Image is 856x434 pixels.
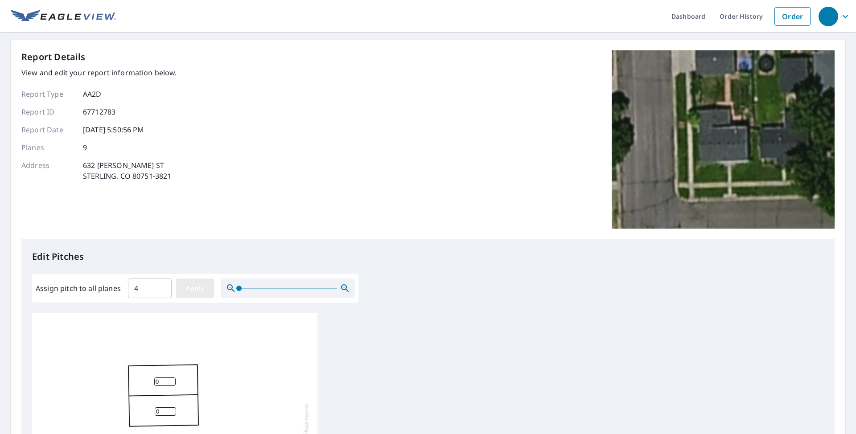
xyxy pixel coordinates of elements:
span: Apply [183,283,207,294]
img: Top image [612,50,835,229]
p: AA2D [83,89,102,99]
p: Report Type [21,89,75,99]
p: 67712783 [83,106,115,117]
p: Report Details [21,50,86,64]
label: Assign pitch to all planes [36,283,121,294]
p: Edit Pitches [32,250,824,263]
p: Report ID [21,106,75,117]
p: View and edit your report information below. [21,67,177,78]
p: 9 [83,142,87,153]
input: 00.0 [128,276,172,301]
img: EV Logo [11,10,116,23]
a: Order [774,7,811,26]
p: [DATE] 5:50:56 PM [83,124,144,135]
p: Planes [21,142,75,153]
p: Address [21,160,75,181]
p: Report Date [21,124,75,135]
p: 632 [PERSON_NAME] ST STERLING, CO 80751-3821 [83,160,171,181]
button: Apply [176,278,214,298]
